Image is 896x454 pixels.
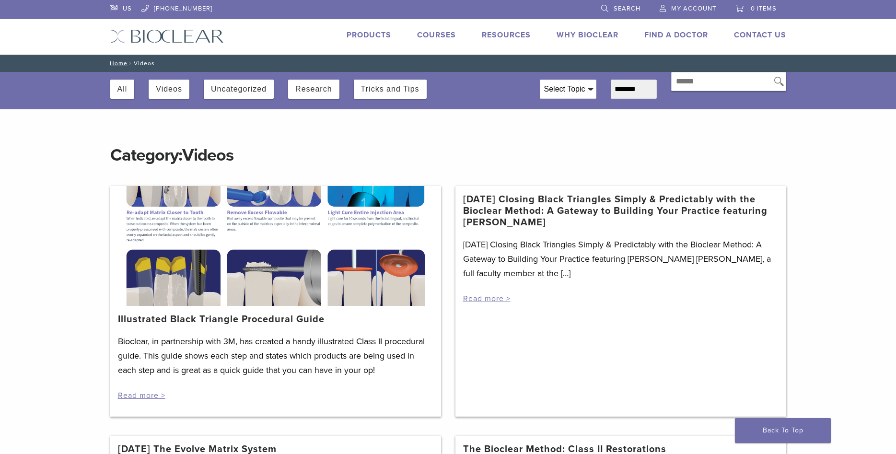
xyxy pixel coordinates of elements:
[118,391,165,400] a: Read more >
[735,418,831,443] a: Back To Top
[361,80,419,99] button: Tricks and Tips
[156,80,182,99] button: Videos
[103,55,793,72] nav: Videos
[110,29,224,43] img: Bioclear
[417,30,456,40] a: Courses
[117,80,128,99] button: All
[614,5,640,12] span: Search
[347,30,391,40] a: Products
[463,294,511,303] a: Read more >
[118,314,325,325] a: Illustrated Black Triangle Procedural Guide
[110,125,786,167] h1: Category:
[182,145,233,165] span: Videos
[557,30,618,40] a: Why Bioclear
[295,80,332,99] button: Research
[463,237,779,280] p: [DATE] Closing Black Triangles Simply & Predictably with the Bioclear Method: A Gateway to Buildi...
[128,61,134,66] span: /
[671,5,716,12] span: My Account
[482,30,531,40] a: Resources
[211,80,267,99] button: Uncategorized
[644,30,708,40] a: Find A Doctor
[734,30,786,40] a: Contact Us
[751,5,777,12] span: 0 items
[118,334,433,377] p: Bioclear, in partnership with 3M, has created a handy illustrated Class II procedural guide. This...
[463,194,779,228] a: [DATE] Closing Black Triangles Simply & Predictably with the Bioclear Method: A Gateway to Buildi...
[540,80,596,98] div: Select Topic
[107,60,128,67] a: Home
